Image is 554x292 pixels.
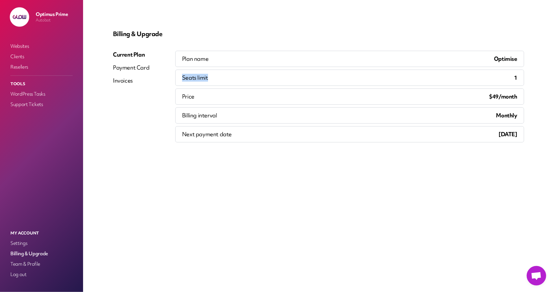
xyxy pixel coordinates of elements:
[113,30,524,38] p: Billing & Upgrade
[9,80,74,88] p: Tools
[9,89,74,99] a: WordPress Tasks
[113,64,149,72] div: Payment Card
[113,51,149,59] div: Current Plan
[113,77,133,90] a: Invoices
[182,74,208,82] p: Seats limit
[9,42,74,51] a: Websites
[182,112,217,119] p: Billing interval
[9,100,74,109] a: Support Tickets
[9,249,74,258] a: Billing & Upgrade
[9,259,74,269] a: Team & Profile
[9,239,74,248] a: Settings
[9,52,74,61] a: Clients
[9,62,74,72] a: Resellers
[514,74,517,82] p: 1
[489,93,517,100] span: $49/month
[36,18,68,23] p: Autobot
[182,93,194,100] p: Price
[494,55,517,63] p: Optimise
[36,11,68,18] p: Optimus Prime
[182,130,232,138] p: Next payment date
[9,270,74,279] a: Log out
[496,112,517,119] p: Monthly
[527,266,546,285] a: Открытый чат
[113,77,133,85] div: Invoices
[182,55,208,63] p: Plan name
[9,229,74,237] p: My Account
[499,130,517,138] p: [DATE]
